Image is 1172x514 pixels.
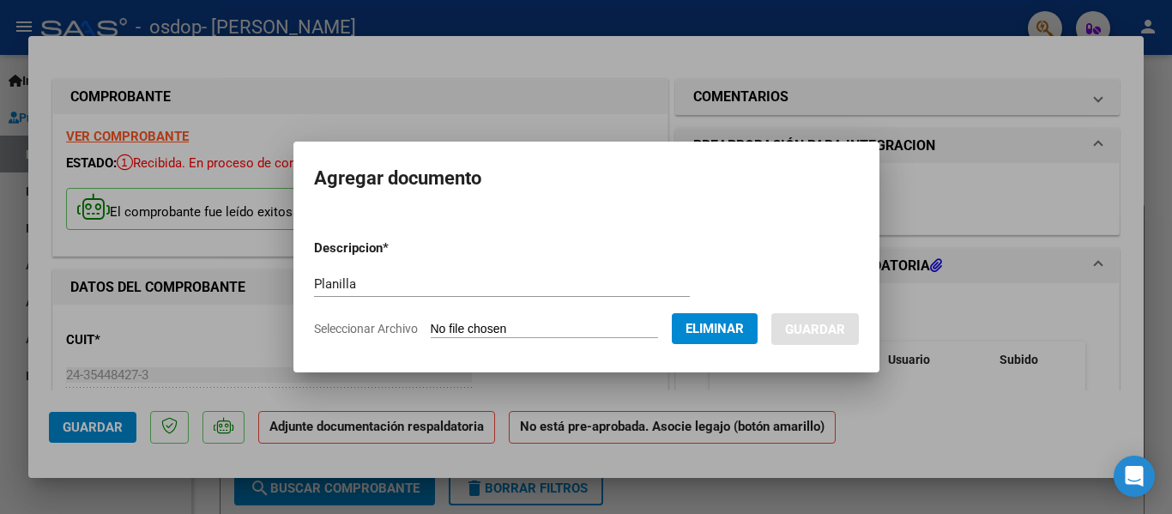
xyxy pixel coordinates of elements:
[314,239,478,258] p: Descripcion
[314,162,859,195] h2: Agregar documento
[672,313,758,344] button: Eliminar
[785,322,845,337] span: Guardar
[1114,456,1155,497] div: Open Intercom Messenger
[314,322,418,336] span: Seleccionar Archivo
[686,321,744,336] span: Eliminar
[771,313,859,345] button: Guardar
